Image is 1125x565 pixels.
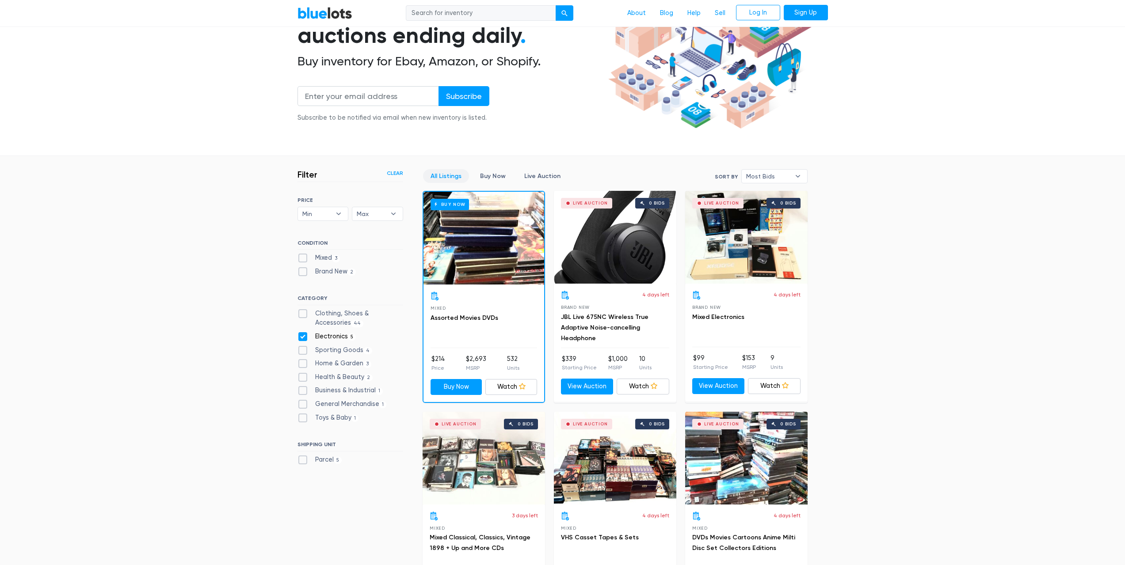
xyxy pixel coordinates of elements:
label: Toys & Baby [297,413,359,423]
a: VHS Casset Tapes & Sets [561,534,639,541]
div: 0 bids [780,201,796,205]
div: Live Auction [442,422,477,426]
a: Mixed Classical, Classics, Vintage 1898 + Up and More CDs [430,534,530,552]
p: Units [770,363,783,371]
a: DVDs Movies Cartoons Anime Milti Disc Set Collectors Editions [692,534,795,552]
input: Enter your email address [297,86,439,106]
p: MSRP [466,364,486,372]
li: 10 [639,354,652,372]
a: Mixed Electronics [692,313,744,321]
a: Buy Now [431,379,482,395]
label: Mixed [297,253,340,263]
a: Live Auction 0 bids [554,412,676,504]
span: Max [357,207,386,220]
div: Live Auction [573,422,608,426]
a: Buy Now [473,169,513,183]
span: 4 [363,347,373,354]
b: ▾ [384,207,403,220]
span: 1 [379,401,387,408]
div: 0 bids [649,422,665,426]
p: Starting Price [562,364,597,372]
div: Live Auction [704,422,739,426]
a: Live Auction 0 bids [423,412,545,504]
b: ▾ [329,207,348,220]
h6: Buy Now [431,199,469,210]
p: 4 days left [642,291,669,299]
div: Live Auction [573,201,608,205]
li: $339 [562,354,597,372]
a: BlueLots [297,7,352,19]
label: Sort By [715,173,738,181]
input: Search for inventory [406,5,556,21]
a: Sell [708,5,732,22]
span: 5 [334,457,342,464]
label: Clothing, Shoes & Accessories [297,309,403,328]
a: Buy Now [423,192,544,284]
span: 2 [347,269,356,276]
span: Mixed [561,526,576,531]
a: Live Auction 0 bids [685,191,808,284]
span: 1 [351,415,359,422]
label: Electronics [297,332,356,341]
p: 4 days left [774,512,801,519]
a: View Auction [561,379,614,394]
h6: PRICE [297,197,403,203]
a: Live Auction [517,169,568,183]
p: Starting Price [693,363,728,371]
a: Sign Up [784,5,828,21]
a: View Auction [692,378,745,394]
li: $214 [431,354,445,372]
a: Blog [653,5,680,22]
div: Live Auction [704,201,739,205]
span: 3 [363,360,372,368]
p: 4 days left [774,291,801,299]
span: 2 [364,374,373,381]
span: Brand New [561,305,590,310]
span: 1 [376,388,383,395]
h6: CATEGORY [297,295,403,305]
p: Units [639,364,652,372]
label: Business & Industrial [297,386,383,395]
p: 4 days left [642,512,669,519]
li: $99 [693,353,728,371]
h6: CONDITION [297,240,403,250]
a: Assorted Movies DVDs [431,314,498,322]
b: ▾ [789,170,807,183]
label: Brand New [297,267,356,277]
li: $1,000 [608,354,628,372]
a: Watch [748,378,801,394]
h3: Filter [297,169,317,180]
li: 9 [770,353,783,371]
h2: Buy inventory for Ebay, Amazon, or Shopify. [297,54,605,69]
span: . [520,22,526,49]
a: Help [680,5,708,22]
a: Log In [736,5,780,21]
p: MSRP [608,364,628,372]
li: $153 [742,353,756,371]
span: Most Bids [746,170,790,183]
span: 3 [332,255,340,262]
h6: SHIPPING UNIT [297,441,403,451]
label: General Merchandise [297,399,387,409]
a: About [620,5,653,22]
p: 3 days left [512,512,538,519]
label: Sporting Goods [297,345,373,355]
span: 44 [351,320,364,327]
div: 0 bids [649,201,665,205]
a: Watch [617,379,669,394]
span: Mixed [431,306,446,311]
a: Watch [485,379,537,395]
label: Parcel [297,455,342,465]
span: Min [302,207,332,220]
a: Live Auction 0 bids [554,191,676,284]
a: All Listings [423,169,469,183]
label: Health & Beauty [297,372,373,382]
p: Price [431,364,445,372]
a: JBL Live 675NC Wireless True Adaptive Noise-cancelling Headphone [561,313,648,342]
div: Subscribe to be notified via email when new inventory is listed. [297,113,489,123]
li: $2,693 [466,354,486,372]
input: Subscribe [439,86,489,106]
span: Mixed [430,526,445,531]
label: Home & Garden [297,359,372,368]
span: 5 [348,334,356,341]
